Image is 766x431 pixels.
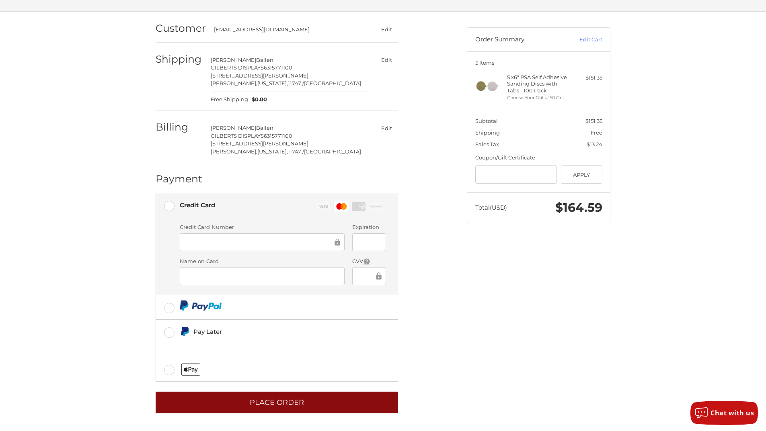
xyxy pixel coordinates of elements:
[193,325,343,338] div: Pay Later
[256,125,273,131] span: Ballen
[591,129,602,136] span: Free
[587,141,602,147] span: $13.24
[211,148,257,155] span: [PERSON_NAME],
[156,392,398,414] button: Place Order
[475,129,500,136] span: Shipping
[180,300,222,310] img: PayPal icon
[214,26,359,34] div: [EMAIL_ADDRESS][DOMAIN_NAME]
[211,133,264,139] span: GILBERTS DISPLAYS
[185,237,333,247] iframe: Secure Credit Card Frame - Credit Card Number
[555,200,602,215] span: $164.59
[156,121,203,133] h2: Billing
[156,173,203,185] h2: Payment
[358,272,374,281] iframe: Secure Credit Card Frame - CVV
[304,148,361,155] span: [GEOGRAPHIC_DATA]
[180,198,215,212] div: Credit Card
[304,80,361,86] span: [GEOGRAPHIC_DATA]
[211,72,308,79] span: [STREET_ADDRESS][PERSON_NAME]
[475,165,557,184] input: Gift Certificate or Coupon Code
[475,118,498,124] span: Subtotal
[475,141,499,147] span: Sales Tax
[248,96,267,104] span: $0.00
[475,36,562,44] h3: Order Summary
[256,57,273,63] span: Ballen
[211,57,256,63] span: [PERSON_NAME]
[562,36,602,44] a: Edit Cart
[257,148,288,155] span: [US_STATE],
[211,140,308,147] span: [STREET_ADDRESS][PERSON_NAME]
[507,94,569,101] li: Choose Your Grit #150 Grit
[211,125,256,131] span: [PERSON_NAME]
[264,64,292,71] span: 6315771100
[264,133,292,139] span: 6315771100
[711,409,754,417] span: Chat with us
[352,223,386,231] label: Expiration
[211,96,248,104] span: Free Shipping
[185,272,339,281] iframe: Secure Credit Card Frame - Cardholder Name
[561,165,602,184] button: Apply
[358,237,380,247] iframe: Secure Credit Card Frame - Expiration Date
[288,80,304,86] span: 11747 /
[181,364,200,376] img: Applepay icon
[180,223,345,231] label: Credit Card Number
[156,22,206,35] h2: Customer
[211,80,257,86] span: [PERSON_NAME],
[288,148,304,155] span: 11747 /
[475,204,507,211] span: Total (USD)
[156,53,203,65] h2: Shipping
[180,327,190,337] img: Pay Later icon
[180,340,343,347] iframe: PayPal Message 1
[571,74,602,82] div: $151.35
[475,59,602,66] h3: 5 Items
[507,74,569,94] h4: 5 x 6" PSA Self Adhesive Sanding Discs with Tabs - 100 Pack
[375,24,398,35] button: Edit
[375,122,398,134] button: Edit
[585,118,602,124] span: $151.35
[352,257,386,266] label: CVV
[375,54,398,66] button: Edit
[475,154,602,162] div: Coupon/Gift Certificate
[180,257,345,266] label: Name on Card
[211,64,264,71] span: GILBERTS DISPLAYS
[690,401,758,425] button: Chat with us
[257,80,288,86] span: [US_STATE],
